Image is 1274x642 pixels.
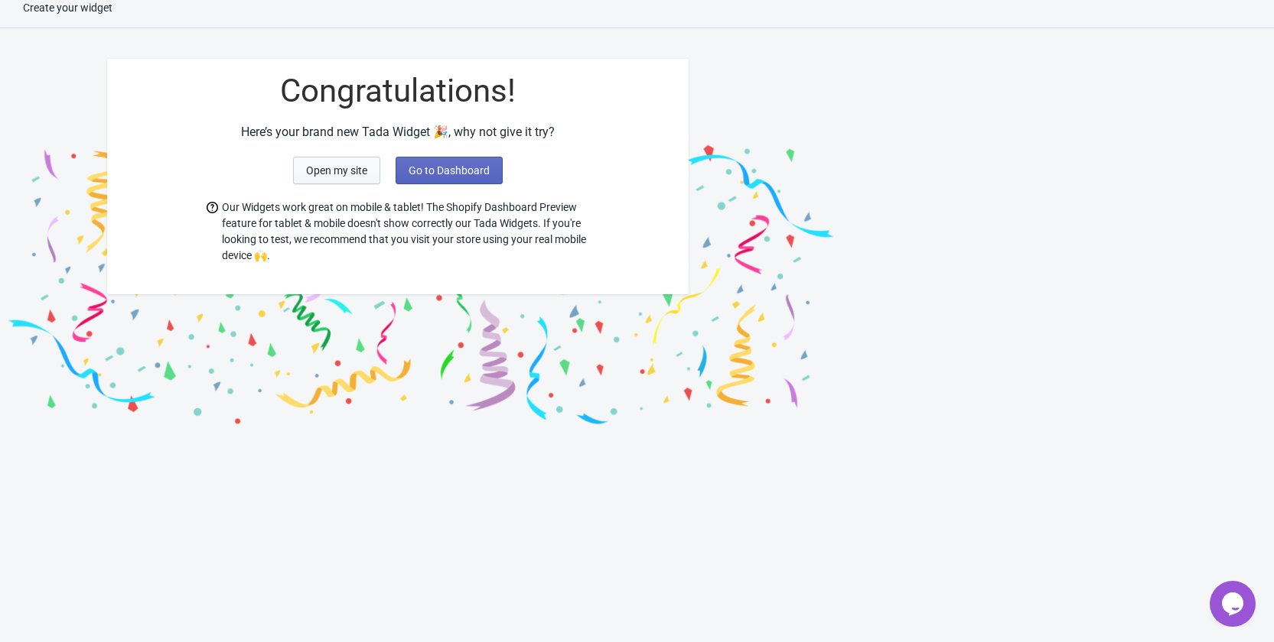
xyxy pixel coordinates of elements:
[306,164,367,177] span: Open my site
[107,74,689,108] div: Congratulations!
[293,157,380,184] button: Open my site
[222,199,589,264] span: Our Widgets work great on mobile & tablet! The Shopify Dashboard Preview feature for tablet & mob...
[107,123,689,141] div: Here’s your brand new Tada Widget 🎉, why not give it try?
[396,157,503,184] button: Go to Dashboard
[1210,581,1259,627] iframe: chat widget
[421,44,842,430] img: final_2.png
[409,164,490,177] span: Go to Dashboard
